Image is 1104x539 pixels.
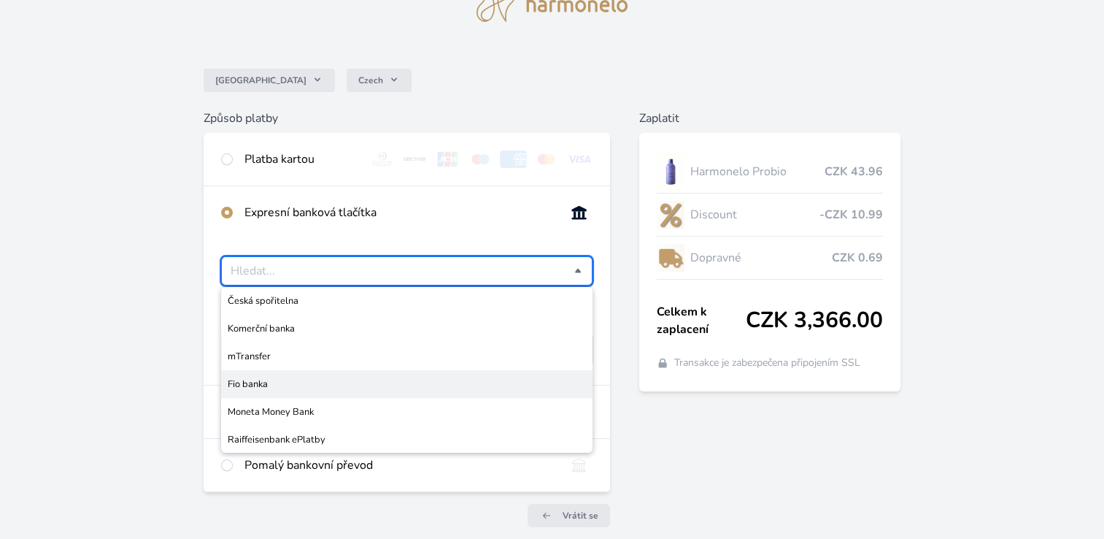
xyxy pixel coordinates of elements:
[215,74,306,86] span: [GEOGRAPHIC_DATA]
[565,150,592,168] img: visa.svg
[228,377,586,391] span: Fio banka
[228,405,586,419] span: Moneta Money Bank
[228,321,586,336] span: Komerční banka
[832,249,883,267] span: CZK 0.69
[533,150,560,168] img: mc.svg
[358,74,383,86] span: Czech
[244,150,358,168] div: Platba kartou
[657,240,684,276] img: delivery-lo.png
[563,510,598,521] span: Vrátit se
[434,150,461,168] img: jcb.svg
[819,206,883,223] span: -CZK 10.99
[347,69,412,92] button: Czech
[528,504,610,527] a: Vrátit se
[500,150,527,168] img: amex.svg
[221,256,592,286] div: Vyberte svou banku
[228,349,586,364] span: mTransfer
[657,196,684,233] img: discount-lo.png
[244,456,554,474] div: Pomalý bankovní převod
[204,69,335,92] button: [GEOGRAPHIC_DATA]
[231,262,574,280] input: Česká spořitelnaKomerční bankamTransferFio bankaMoneta Money BankRaiffeisenbank ePlatby
[565,456,592,474] img: bankTransfer_IBAN.svg
[690,206,819,223] span: Discount
[690,163,825,180] span: Harmonelo Probio
[228,294,586,308] span: Česká spořitelna
[228,432,586,447] span: Raiffeisenbank ePlatby
[674,356,860,370] span: Transakce je zabezpečena připojením SSL
[204,110,610,127] h6: Způsob platby
[244,204,554,221] div: Expresní banková tlačítka
[657,303,746,338] span: Celkem k zaplacení
[746,307,883,334] span: CZK 3,366.00
[369,150,396,168] img: diners.svg
[565,204,592,221] img: onlineBanking_CZ.svg
[401,150,428,168] img: discover.svg
[690,249,832,267] span: Dopravné
[467,150,494,168] img: maestro.svg
[639,110,900,127] h6: Zaplatit
[825,163,883,180] span: CZK 43.96
[657,153,684,190] img: CLEAN_PROBIO_se_stinem_x-lo.jpg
